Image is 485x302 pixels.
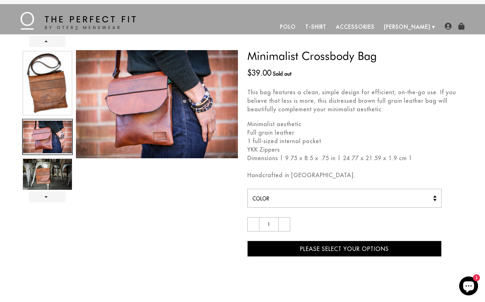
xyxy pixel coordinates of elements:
[457,276,480,297] inbox-online-store-chat: Shopify online store chat
[247,137,463,145] li: 1 full-sized internal pocket
[458,23,465,30] img: shopping-bag-icon.png
[247,50,463,61] h3: Minimalist Crossbody Bag
[22,119,73,155] a: full grain leather crossbody bag
[301,19,331,34] a: T-Shirt
[379,19,435,34] a: [PERSON_NAME]
[20,12,136,30] img: The Perfect Fit - by Otero Menswear - Logo
[23,120,72,153] img: full grain leather crossbody bag
[331,19,379,34] a: Accessories
[247,67,271,78] ins: $39.00
[23,159,72,191] img: simplistic leather crossbody bag
[247,128,463,137] li: Full grain leather
[300,245,389,253] span: Please Select Your Options
[23,51,72,115] img: otero menswear minimalist crossbody leather bag
[247,241,442,257] button: Please Select Your Options
[247,171,463,179] p: Handcrafted in [GEOGRAPHIC_DATA].
[247,120,463,128] li: Minimalist aesthetic
[273,71,292,77] span: Sold out
[247,88,463,113] p: This bag features a clean, simple design for efficient, on-the-go use. If you believe that less i...
[22,49,73,117] a: otero menswear minimalist crossbody leather bag
[29,36,66,47] a: Prev
[445,23,452,30] img: user-account-icon.png
[247,154,463,162] li: Dimensions | 9.75 x 8.5 x .75 in | 24.77 x 21.59 x 1.9 cm |
[275,19,301,34] a: Polo
[76,50,238,158] img: full grain leather crossbody bag
[29,191,66,202] a: Next
[247,145,463,154] li: YKK Zippers
[22,157,73,193] a: simplistic leather crossbody bag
